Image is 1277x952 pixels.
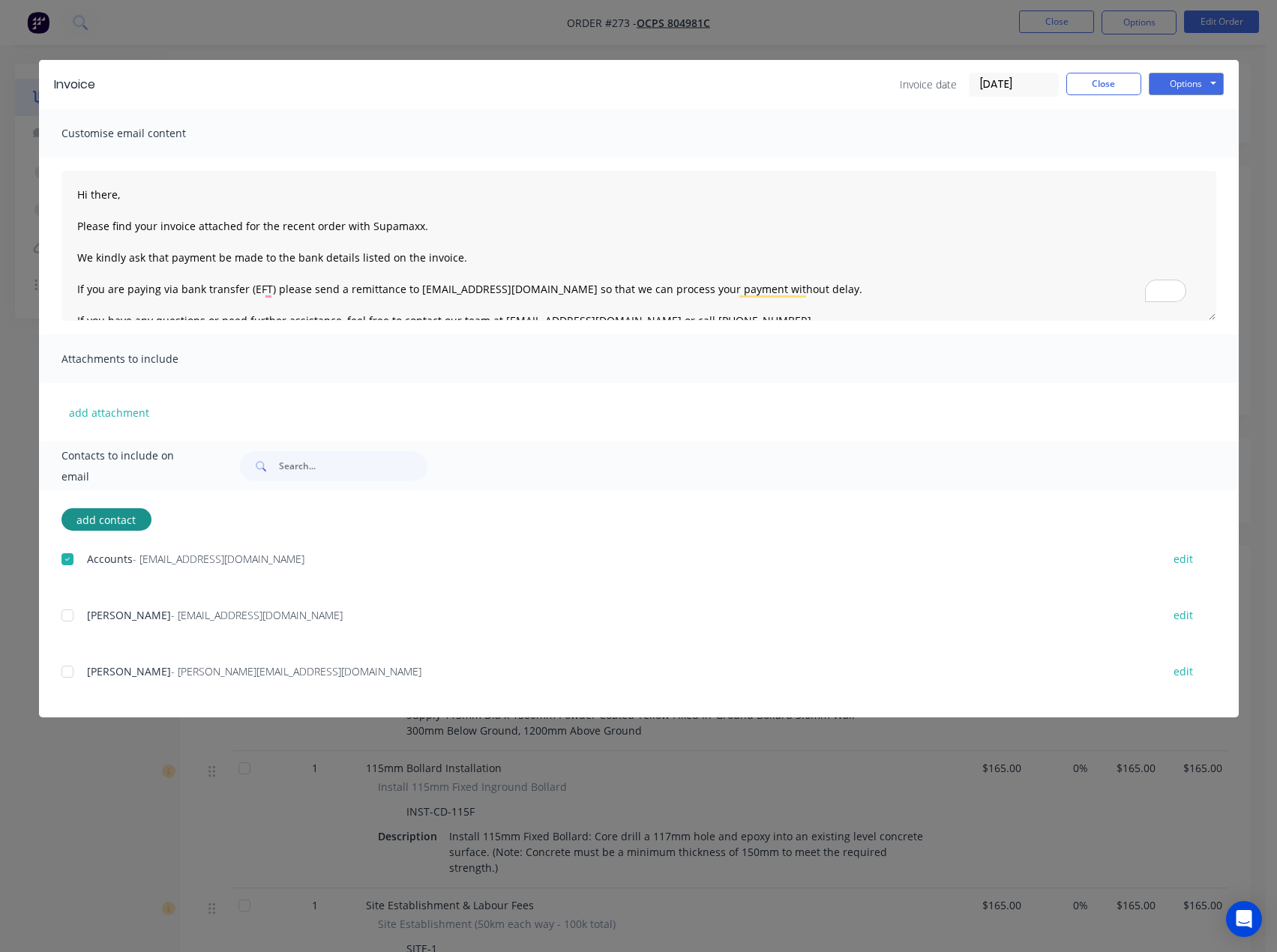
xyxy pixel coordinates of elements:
span: Attachments to include [61,349,226,370]
button: add attachment [61,401,157,424]
span: Contacts to include on email [61,445,203,487]
input: Search... [279,451,427,481]
span: Accounts [87,552,133,566]
span: - [PERSON_NAME][EMAIL_ADDRESS][DOMAIN_NAME] [171,664,421,678]
button: add contact [61,508,151,531]
button: Close [1066,73,1141,95]
span: - [EMAIL_ADDRESS][DOMAIN_NAME] [171,608,343,622]
span: Customise email content [61,123,226,144]
span: [PERSON_NAME] [87,664,171,678]
button: Options [1149,73,1224,95]
button: edit [1165,549,1202,569]
div: Invoice [54,76,95,94]
div: Open Intercom Messenger [1226,901,1262,937]
span: Invoice date [900,76,957,92]
textarea: To enrich screen reader interactions, please activate Accessibility in Grammarly extension settings [61,171,1216,321]
span: - [EMAIL_ADDRESS][DOMAIN_NAME] [133,552,304,566]
button: edit [1165,661,1202,681]
button: edit [1165,605,1202,625]
span: [PERSON_NAME] [87,608,171,622]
